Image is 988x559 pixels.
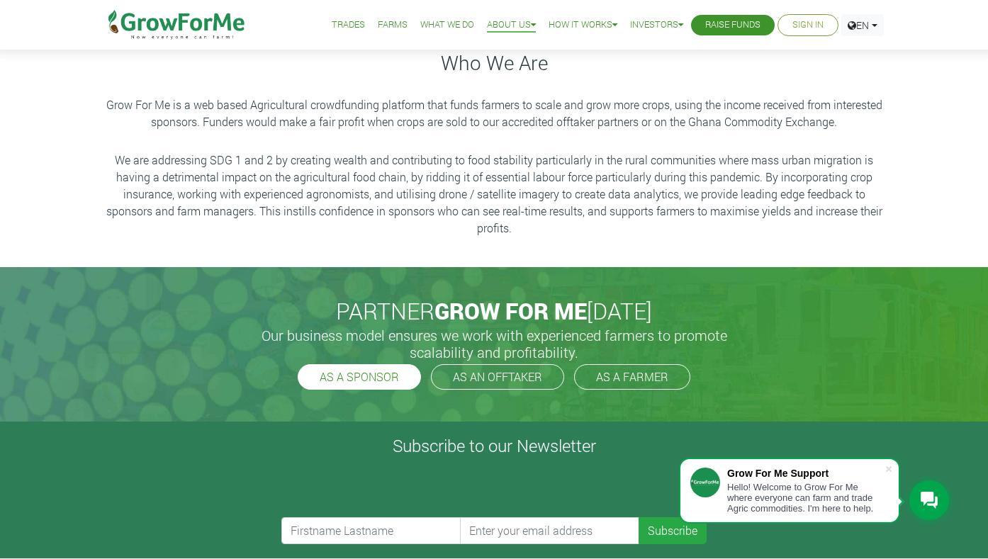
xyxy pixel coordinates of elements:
a: How it Works [549,18,617,33]
h4: Subscribe to our Newsletter [18,436,970,456]
a: Raise Funds [705,18,760,33]
a: Farms [378,18,408,33]
a: AS A SPONSOR [298,364,421,390]
a: What We Do [420,18,474,33]
h2: PARTNER [DATE] [106,298,882,324]
p: Grow For Me is a web based Agricultural crowdfunding platform that funds farmers to scale and gro... [103,96,885,130]
h5: Our business model ensures we work with experienced farmers to promote scalability and profitabil... [246,327,742,361]
input: Firstname Lastname [281,517,461,544]
span: GROW FOR ME [434,295,587,326]
a: Trades [332,18,365,33]
p: We are addressing SDG 1 and 2 by creating wealth and contributing to food stability particularly ... [103,152,885,237]
a: AS AN OFFTAKER [431,364,564,390]
a: AS A FARMER [574,364,690,390]
h3: Who We Are [103,51,885,75]
button: Subscribe [639,517,707,544]
a: About Us [487,18,536,33]
a: Sign In [792,18,824,33]
div: Grow For Me Support [727,468,885,479]
div: Hello! Welcome to Grow For Me where everyone can farm and trade Agric commodities. I'm here to help. [727,482,885,514]
a: EN [841,14,884,36]
iframe: reCAPTCHA [281,462,497,517]
input: Enter your email address [460,517,640,544]
a: Investors [630,18,683,33]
